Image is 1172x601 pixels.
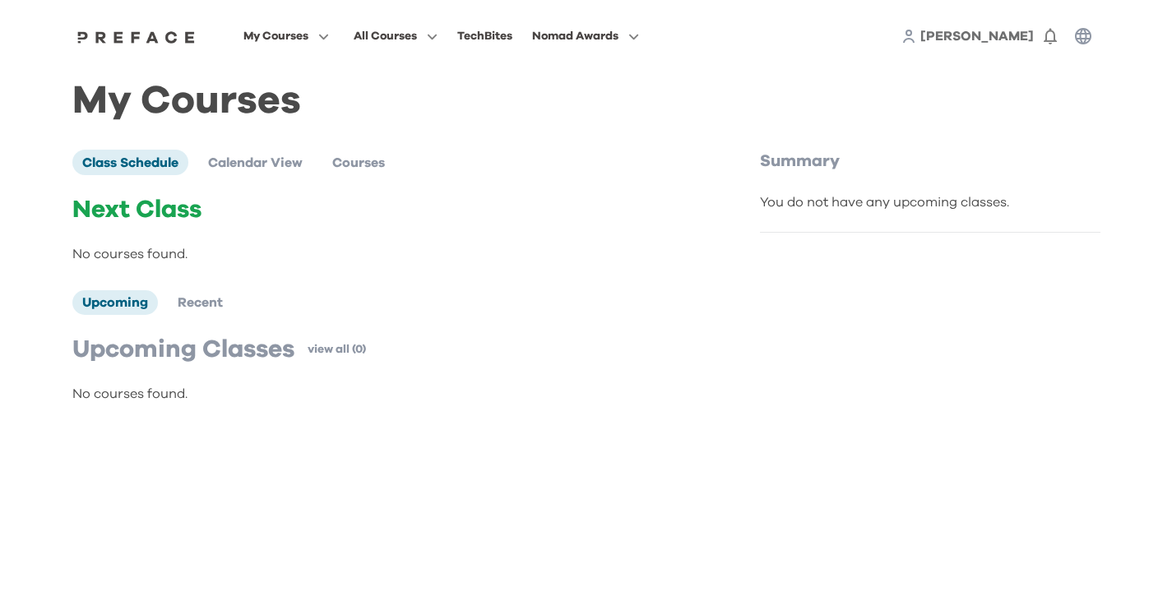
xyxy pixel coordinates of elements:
[354,26,417,46] span: All Courses
[72,335,294,364] p: Upcoming Classes
[920,26,1034,46] a: [PERSON_NAME]
[760,150,1100,173] p: Summary
[178,296,223,309] span: Recent
[332,156,385,169] span: Courses
[527,25,644,47] button: Nomad Awards
[73,30,200,44] img: Preface Logo
[82,296,148,309] span: Upcoming
[208,156,303,169] span: Calendar View
[82,156,178,169] span: Class Schedule
[73,30,200,43] a: Preface Logo
[239,25,334,47] button: My Courses
[920,30,1034,43] span: [PERSON_NAME]
[760,192,1100,212] div: You do not have any upcoming classes.
[72,92,1100,110] h1: My Courses
[532,26,618,46] span: Nomad Awards
[457,26,512,46] div: TechBites
[308,341,366,358] a: view all (0)
[349,25,442,47] button: All Courses
[72,195,691,224] p: Next Class
[72,384,691,404] p: No courses found.
[72,244,691,264] p: No courses found.
[243,26,308,46] span: My Courses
